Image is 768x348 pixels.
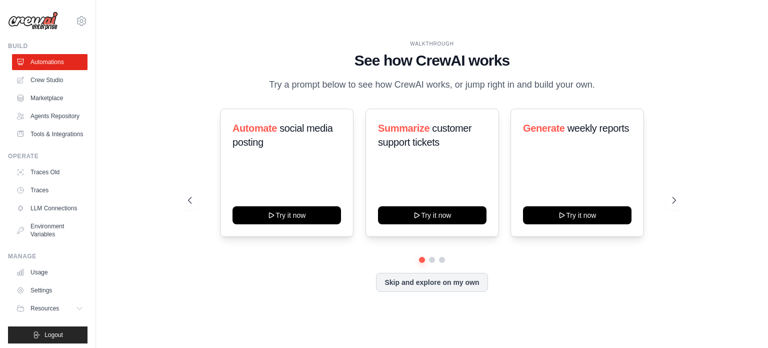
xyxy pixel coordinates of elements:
div: Operate [8,152,87,160]
div: WALKTHROUGH [188,40,676,48]
a: Usage [12,264,87,280]
span: Logout [44,331,63,339]
img: Logo [8,12,58,31]
a: Crew Studio [12,72,87,88]
span: weekly reports [567,123,629,134]
button: Try it now [378,206,486,224]
button: Try it now [523,206,631,224]
a: Environment Variables [12,218,87,242]
span: Automate [232,123,277,134]
a: Marketplace [12,90,87,106]
button: Try it now [232,206,341,224]
span: Resources [30,304,59,312]
a: Automations [12,54,87,70]
div: Build [8,42,87,50]
a: Tools & Integrations [12,126,87,142]
a: Agents Repository [12,108,87,124]
a: Traces Old [12,164,87,180]
span: customer support tickets [378,123,471,148]
h1: See how CrewAI works [188,52,676,70]
p: Try a prompt below to see how CrewAI works, or jump right in and build your own. [264,78,600,92]
span: Generate [523,123,565,134]
a: Traces [12,182,87,198]
a: Settings [12,282,87,298]
span: Summarize [378,123,429,134]
button: Resources [12,300,87,316]
a: LLM Connections [12,200,87,216]
button: Skip and explore on my own [376,273,487,292]
div: Manage [8,252,87,260]
button: Logout [8,326,87,343]
span: social media posting [232,123,333,148]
